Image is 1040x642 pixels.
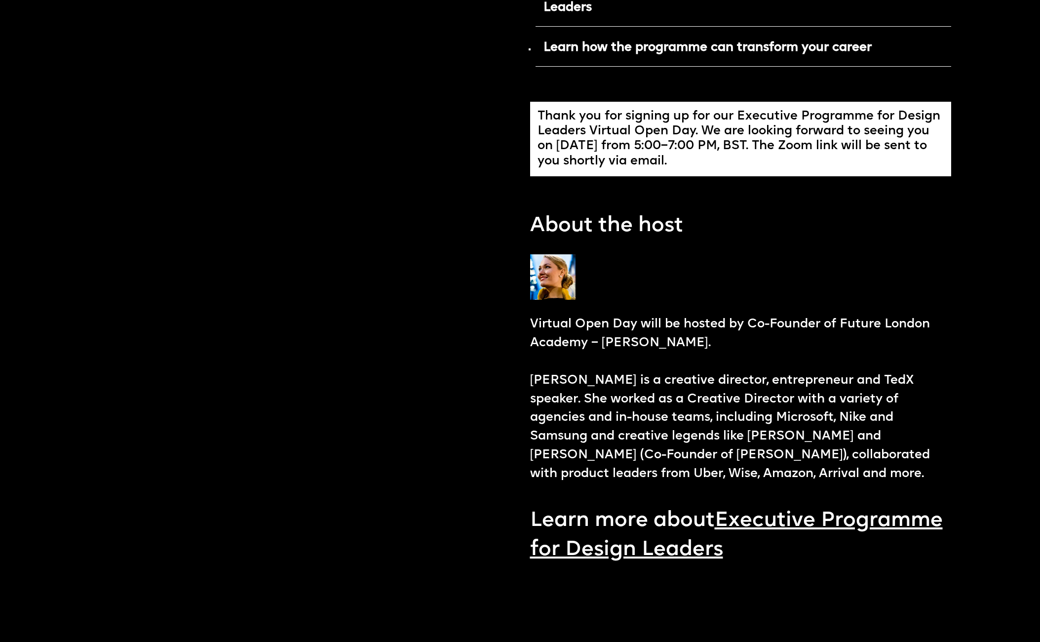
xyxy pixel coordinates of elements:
a: Executive Programme for Design Leaders [530,510,943,561]
p: Virtual Open Day will be hosted by Co-Founder of Future London Academy – [PERSON_NAME]. [PERSON_N... [530,315,952,483]
div: Thank you for signing up for our Executive Programme for Design Leaders Virtual Open Day. We are ... [538,109,944,169]
strong: Learn how the programme can transform your career [543,41,872,54]
p: Learn more about [530,506,952,564]
p: About the host [530,211,683,241]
